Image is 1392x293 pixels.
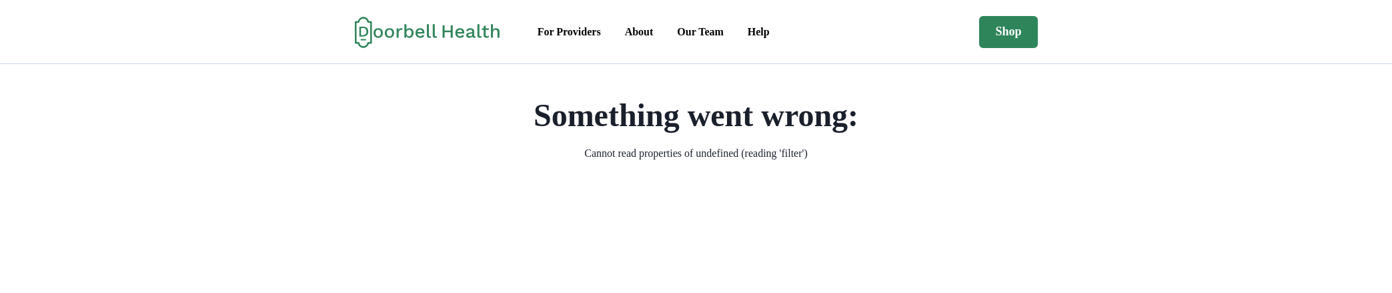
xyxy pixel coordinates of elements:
a: Help [737,19,780,45]
a: For Providers [527,19,612,45]
div: About [625,24,654,40]
a: About [614,19,664,45]
a: Our Team [666,19,734,45]
a: Shop [979,16,1037,48]
div: For Providers [538,24,601,40]
h2: Something went wrong: [534,96,858,135]
div: Help [748,24,770,40]
p: Cannot read properties of undefined (reading 'filter') [584,145,808,162]
div: Our Team [677,24,724,40]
